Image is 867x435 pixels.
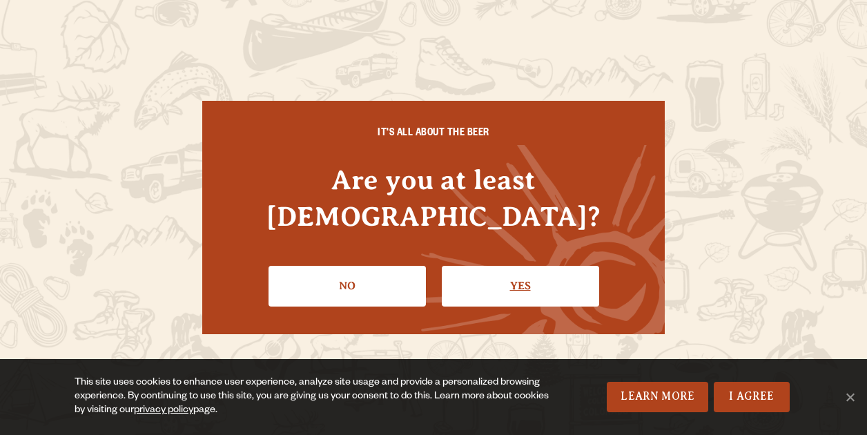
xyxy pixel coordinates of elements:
a: Learn More [607,382,708,412]
a: No [269,266,426,306]
a: I Agree [714,382,790,412]
a: Confirm I'm 21 or older [442,266,599,306]
span: No [843,390,857,404]
div: This site uses cookies to enhance user experience, analyze site usage and provide a personalized ... [75,376,554,418]
h4: Are you at least [DEMOGRAPHIC_DATA]? [230,162,637,235]
h6: IT'S ALL ABOUT THE BEER [230,128,637,141]
a: privacy policy [134,405,193,416]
